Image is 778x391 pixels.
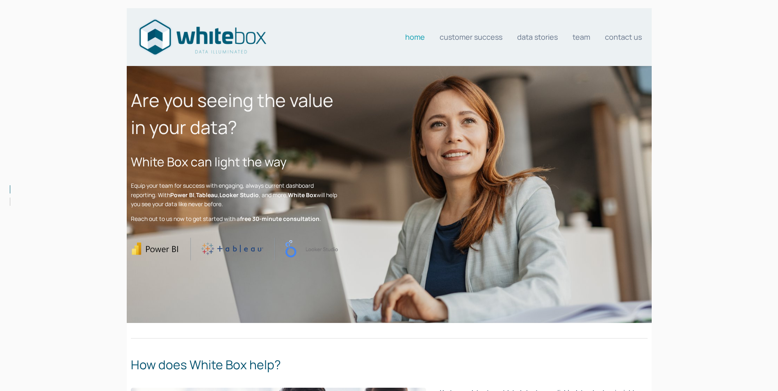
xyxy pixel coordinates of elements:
a: Contact us [605,29,642,45]
a: Home [405,29,425,45]
iframe: Form 0 [529,86,648,302]
h2: How does White Box help? [131,355,648,374]
a: Data stories [517,29,558,45]
h1: Are you seeing the value in your data? [131,86,338,141]
a: Customer Success [440,29,502,45]
strong: White Box [288,191,317,199]
h2: White Box can light the way [131,152,338,171]
strong: Power BI [170,191,194,199]
p: Reach out to us now to get started with a . [131,214,338,223]
img: Data consultants [137,17,268,57]
strong: Tableau [196,191,218,199]
p: Equip your team for success with engaging, always current dashboard reporting. With , , , and mor... [131,181,338,209]
strong: Looker Studio [219,191,259,199]
a: Team [573,29,590,45]
strong: free 30-minute consultation [240,215,319,223]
